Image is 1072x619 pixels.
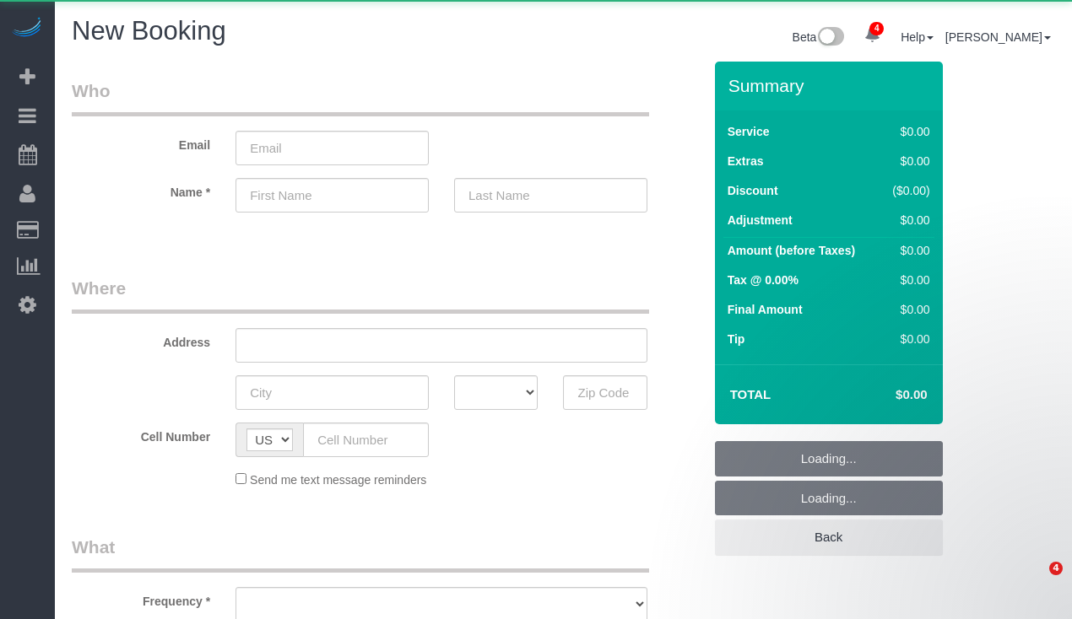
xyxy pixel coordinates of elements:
div: $0.00 [885,242,930,259]
label: Extras [728,153,764,170]
a: [PERSON_NAME] [945,30,1051,44]
input: City [236,375,429,410]
div: $0.00 [885,212,930,229]
a: Help [901,30,934,44]
legend: What [72,535,649,573]
h4: $0.00 [845,388,927,402]
span: 4 [1049,562,1063,575]
input: First Name [236,178,429,213]
span: 4 [869,22,884,35]
div: $0.00 [885,123,930,140]
div: $0.00 [885,153,930,170]
label: Frequency * [59,587,223,610]
label: Email [59,131,223,153]
legend: Where [72,276,649,314]
label: Discount [728,182,778,199]
label: Adjustment [728,212,793,229]
div: $0.00 [885,272,930,288]
label: Service [728,123,770,140]
label: Address [59,328,223,351]
input: Cell Number [303,423,429,457]
div: $0.00 [885,331,930,347]
label: Amount (before Taxes) [728,242,855,259]
span: New Booking [72,16,226,46]
h3: Summary [728,76,934,95]
input: Zip Code [563,375,647,410]
input: Last Name [454,178,647,213]
label: Name * [59,178,223,201]
img: Automaid Logo [10,17,44,40]
iframe: Intercom live chat [1015,562,1055,602]
legend: Who [72,78,649,116]
div: ($0.00) [885,182,930,199]
a: Beta [793,30,845,44]
label: Final Amount [728,301,803,318]
label: Tip [728,331,745,347]
a: Back [715,519,943,555]
img: New interface [816,27,844,49]
input: Email [236,131,429,165]
strong: Total [730,387,772,401]
a: 4 [856,17,889,54]
div: $0.00 [885,301,930,318]
span: Send me text message reminders [250,473,426,487]
label: Tax @ 0.00% [728,272,799,288]
label: Cell Number [59,423,223,445]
